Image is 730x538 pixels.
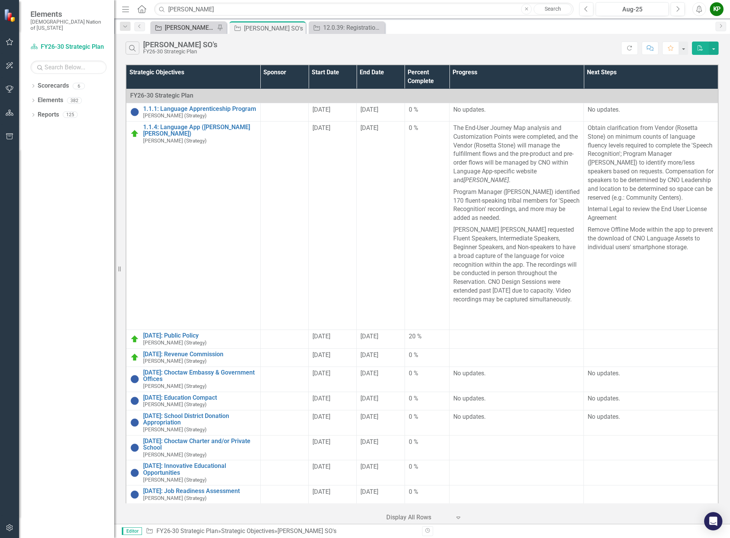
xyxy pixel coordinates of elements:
td: Double-Click to Edit [449,410,584,435]
p: Remove Offline Mode within the app to prevent the download of CNO Language Assets to individual u... [588,224,714,253]
small: [PERSON_NAME] (Strategy) [143,402,207,407]
button: Aug-25 [596,2,669,16]
a: [DATE]: Choctaw Embassy & Government Offices [143,369,257,383]
span: [DATE] [312,413,330,420]
a: FY26-30 Strategic Plan [156,527,218,535]
td: Double-Click to Edit [584,367,718,392]
td: Double-Click to Edit [449,103,584,121]
a: [DATE]: Revenue Commission [143,351,257,358]
td: Double-Click to Edit [357,410,405,435]
td: Double-Click to Edit [584,121,718,330]
div: [PERSON_NAME] SO's [143,40,217,49]
span: [DATE] [312,488,330,495]
td: Double-Click to Edit [357,330,405,348]
span: [DATE] [360,395,378,402]
td: Double-Click to Edit [449,367,584,392]
td: Double-Click to Edit [405,367,449,392]
a: Strategic Objectives [221,527,274,535]
td: Double-Click to Edit [309,330,357,348]
div: 12.0.39: Registration Processes [323,23,383,32]
td: Double-Click to Edit [405,485,449,504]
p: No updates. [588,394,714,403]
div: 0 % [409,413,445,421]
td: Double-Click to Edit [584,348,718,367]
td: Double-Click to Edit [309,367,357,392]
td: Double-Click to Edit Right Click for Context Menu [126,435,260,460]
td: Double-Click to Edit Right Click for Context Menu [126,121,260,330]
a: 1.1.4: Language App ([PERSON_NAME] [PERSON_NAME]) [143,124,257,137]
a: [DATE]: Public Policy [143,332,257,339]
td: Double-Click to Edit [449,330,584,348]
a: Scorecards [38,82,69,90]
div: FY26-30 Strategic Plan [143,49,217,54]
input: Search ClearPoint... [154,3,574,16]
td: Double-Click to Edit [357,103,405,121]
a: 12.0.39: Registration Processes [311,23,383,32]
small: [DEMOGRAPHIC_DATA] Nation of [US_STATE] [30,19,107,31]
p: No updates. [588,369,714,378]
td: Double-Click to Edit [260,121,308,330]
span: [DATE] [360,488,378,495]
td: Double-Click to Edit [405,410,449,435]
img: On Target [130,335,139,344]
p: Internal Legal to review the End User License Agreement [588,203,714,224]
a: Reports [38,110,59,119]
div: Aug-25 [598,5,666,14]
span: FY26-30 Strategic Plan [130,92,193,99]
td: Double-Click to Edit [405,460,449,485]
td: Double-Click to Edit [584,392,718,410]
td: Double-Click to Edit [260,367,308,392]
div: 0 % [409,369,445,378]
td: Double-Click to Edit [449,392,584,410]
small: [PERSON_NAME] (Strategy) [143,340,207,346]
div: KP [710,2,724,16]
div: 0 % [409,488,445,496]
div: 0 % [409,106,445,114]
img: On Target [130,129,139,138]
p: [PERSON_NAME] [PERSON_NAME] requested Fluent Speakers, Intermediate Speakers, Beginner Speakers, ... [453,224,580,306]
div: 125 [63,112,78,118]
span: [DATE] [312,333,330,340]
a: [DATE]: Choctaw Charter and/or Private School [143,438,257,451]
div: [PERSON_NAME] SO's [165,23,215,32]
td: Double-Click to Edit [357,460,405,485]
a: [DATE]: Innovative Educational Opportunities [143,463,257,476]
td: Double-Click to Edit [357,435,405,460]
span: [DATE] [360,106,378,113]
td: Double-Click to Edit [449,348,584,367]
small: [PERSON_NAME] (Strategy) [143,358,207,364]
input: Search Below... [30,61,107,74]
span: [DATE] [312,395,330,402]
div: 20 % [409,332,445,341]
td: Double-Click to Edit [405,392,449,410]
div: 0 % [409,394,445,403]
div: » » [146,527,416,536]
td: Double-Click to Edit [309,435,357,460]
small: [PERSON_NAME] (Strategy) [143,477,207,483]
img: Not Started [130,107,139,117]
td: Double-Click to Edit [405,103,449,121]
img: Not Started [130,468,139,477]
p: Obtain clarification from Vendor (Rosetta Stone) on minimum counts of language fluency levels req... [588,124,714,204]
p: No updates. [453,369,580,378]
div: 0 % [409,351,445,360]
img: On Target [130,353,139,362]
td: Double-Click to Edit [449,485,584,504]
span: [DATE] [312,351,330,359]
td: Double-Click to Edit [260,103,308,121]
td: Double-Click to Edit [584,460,718,485]
img: Not Started [130,418,139,427]
a: [DATE]: Job Readiness Assessment [143,488,257,495]
td: Double-Click to Edit [309,485,357,504]
td: Double-Click to Edit [584,485,718,504]
td: Double-Click to Edit Right Click for Context Menu [126,103,260,121]
td: Double-Click to Edit [357,348,405,367]
a: 1.1.1: Language Apprenticeship Program [143,106,257,112]
div: 0 % [409,124,445,133]
span: [DATE] [312,370,330,377]
td: Double-Click to Edit [309,348,357,367]
td: Double-Click to Edit Right Click for Context Menu [126,330,260,348]
span: [DATE] [312,106,330,113]
td: Double-Click to Edit [449,435,584,460]
p: Program Manager ([PERSON_NAME]) identified 170 fluent-speaking tribal members for 'Speech Recogni... [453,186,580,224]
